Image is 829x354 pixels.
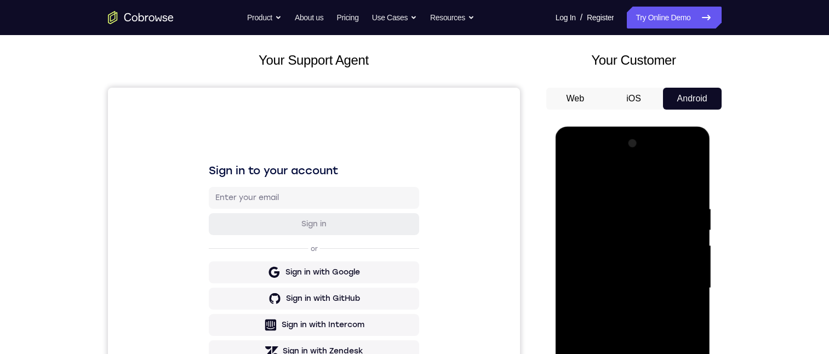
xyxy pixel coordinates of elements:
[556,7,576,28] a: Log In
[295,7,323,28] a: About us
[108,50,520,70] h2: Your Support Agent
[546,50,722,70] h2: Your Customer
[430,7,474,28] button: Resources
[101,174,311,196] button: Sign in with Google
[627,7,721,28] a: Try Online Demo
[336,7,358,28] a: Pricing
[101,283,311,292] p: Don't have an account?
[604,88,663,110] button: iOS
[101,200,311,222] button: Sign in with GitHub
[101,253,311,275] button: Sign in with Zendesk
[178,179,252,190] div: Sign in with Google
[175,258,255,269] div: Sign in with Zendesk
[587,7,614,28] a: Register
[101,226,311,248] button: Sign in with Intercom
[372,7,417,28] button: Use Cases
[247,7,282,28] button: Product
[663,88,722,110] button: Android
[546,88,605,110] button: Web
[178,205,252,216] div: Sign in with GitHub
[185,284,263,292] a: Create a new account
[108,11,174,24] a: Go to the home page
[580,11,582,24] span: /
[201,157,212,165] p: or
[174,232,256,243] div: Sign in with Intercom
